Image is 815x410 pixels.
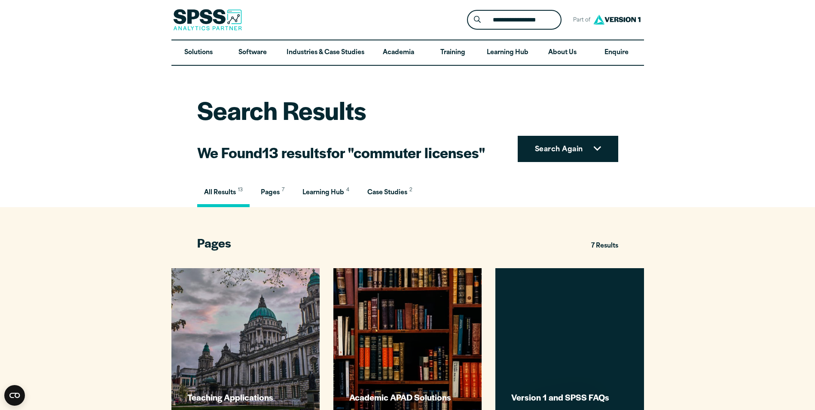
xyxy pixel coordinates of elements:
span: Part of [568,14,591,27]
h1: Search Results [197,93,485,127]
a: Solutions [171,40,226,65]
a: Enquire [589,40,644,65]
form: Site Header Search Form [467,10,562,30]
span: Pages [197,235,231,251]
span: Learning Hub [302,190,344,196]
a: Training [425,40,479,65]
button: Open CMP widget [4,385,25,406]
nav: Desktop version of site main menu [171,40,644,65]
span: All Results [204,190,236,196]
span: Case Studies [367,190,407,196]
h2: We Found for "commuter licenses" [197,143,485,162]
a: Software [226,40,280,65]
img: SPSS Analytics Partner [173,9,242,31]
h3: Academic APAD Solutions [349,392,468,403]
span: 7 Results [591,238,618,254]
span: Pages [261,190,280,196]
button: Search Again [518,136,618,162]
h3: Version 1 and SPSS FAQs [511,392,630,403]
img: Version1 Logo [591,12,643,28]
svg: Search magnifying glass icon [474,16,481,23]
strong: 13 results [262,142,327,162]
a: Learning Hub [480,40,535,65]
a: About Us [535,40,589,65]
a: Industries & Case Studies [280,40,371,65]
h3: Teaching Applications [187,392,306,403]
button: Search magnifying glass icon [469,12,485,28]
a: Academia [371,40,425,65]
